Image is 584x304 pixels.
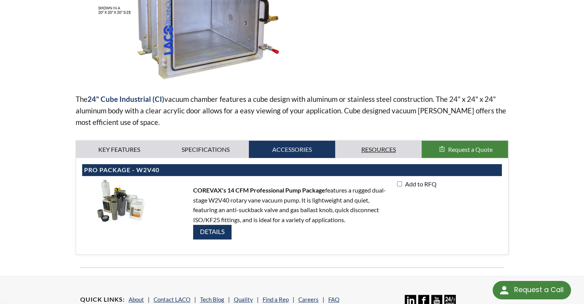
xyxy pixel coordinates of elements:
[422,141,508,158] button: Request a Quote
[328,296,339,303] a: FAQ
[84,166,500,174] h4: Pro Package - W2V40
[298,296,319,303] a: Careers
[162,141,249,158] a: Specifications
[76,93,509,128] p: The vacuum chamber features a cube design with aluminum or stainless steel construction. The 24" ...
[234,296,253,303] a: Quality
[493,281,571,299] div: Request a Call
[403,180,437,188] span: Add to RFQ
[193,185,391,242] p: features a rugged dual-stage W2V40 rotary vane vacuum pump. It is lightweight and quiet, featurin...
[82,179,159,223] img: PPW2V40.jpg
[200,296,224,303] a: Tech Blog
[193,186,325,194] strong: COREVAX's 14 CFM Professional Pump Package
[448,146,492,153] span: Request a Quote
[154,296,190,303] a: Contact LACO
[335,141,422,158] a: Resources
[514,281,563,299] div: Request a Call
[129,296,144,303] a: About
[263,296,289,303] a: Find a Rep
[193,225,232,240] img: Details-button.jpg
[76,141,162,158] a: Key Features
[88,95,164,103] strong: 24" Cube Industrial (CI)
[498,284,510,296] img: round button
[397,181,402,186] input: Add to RFQ
[249,141,335,158] a: Accessories
[80,296,125,304] h4: Quick Links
